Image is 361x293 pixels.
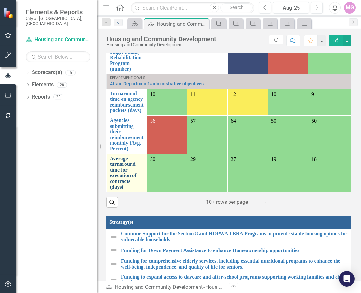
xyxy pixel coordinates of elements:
[32,93,50,101] a: Reports
[110,233,118,241] img: Not Defined
[231,118,236,124] span: 64
[131,2,254,14] input: Search ClearPoint...
[220,3,253,12] button: Search
[231,91,236,97] span: 12
[190,118,196,124] span: 57
[110,91,144,113] a: Turnaround time on agency reimbursement packets (days)
[271,156,276,162] span: 19
[230,5,244,10] span: Search
[32,69,62,76] a: Scorecard(s)
[110,246,118,254] img: Not Defined
[150,91,155,97] span: 10
[271,118,276,124] span: 50
[115,284,203,290] a: Housing and Community Development
[311,118,317,124] span: 50
[273,2,309,14] button: Aug-25
[121,248,349,253] a: Funding for Down Payment Assistance to enhance Homeownership opportunities
[110,260,118,268] img: Not Defined
[190,91,195,97] span: 11
[26,8,90,16] span: Elements & Reports
[157,20,207,28] div: Housing and Community Development
[107,36,147,74] td: Double-Click to Edit Right Click for Context Menu
[190,156,196,162] span: 29
[107,115,147,154] td: Double-Click to Edit Right Click for Context Menu
[110,38,143,72] a: Households Assisted Under Single Family Rehabilitation Program (number)
[106,43,216,47] div: Housing and Community Development
[26,36,90,43] a: Housing and Community Development
[205,284,293,290] div: Housing and Community Development
[121,258,349,269] a: Funding for comprehensive elderly services, including essential nutritional programs to enhance t...
[26,51,90,62] input: Search Below...
[107,89,147,115] td: Double-Click to Edit Right Click for Context Menu
[110,276,118,283] img: Not Defined
[57,82,67,88] div: 28
[26,16,90,26] small: City of [GEOGRAPHIC_DATA], [GEOGRAPHIC_DATA]
[150,156,155,162] span: 30
[32,81,54,89] a: Elements
[110,118,144,152] a: Agencies submitting their reimbursement monthly (Avg. Percent)
[106,35,216,43] div: Housing and Community Development
[107,154,147,192] td: Double-Click to Edit Right Click for Context Menu
[110,156,143,190] a: Average turnaround time for execution of contracts (days)
[344,2,356,14] button: MG
[106,284,224,291] div: »
[3,7,15,19] img: ClearPoint Strategy
[65,70,76,75] div: 5
[53,94,63,100] div: 23
[121,231,349,242] a: Continue Support for the Section 8 and HOPWA TBRA Programs to provide stable housing options for ...
[275,4,307,12] div: Aug-25
[231,156,236,162] span: 27
[271,91,276,97] span: 10
[339,271,355,287] div: Open Intercom Messenger
[121,274,349,285] a: Funding to expand access to daycare and after-school programs supporting working families and chi...
[311,91,314,97] span: 9
[311,156,317,162] span: 18
[150,118,155,124] span: 36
